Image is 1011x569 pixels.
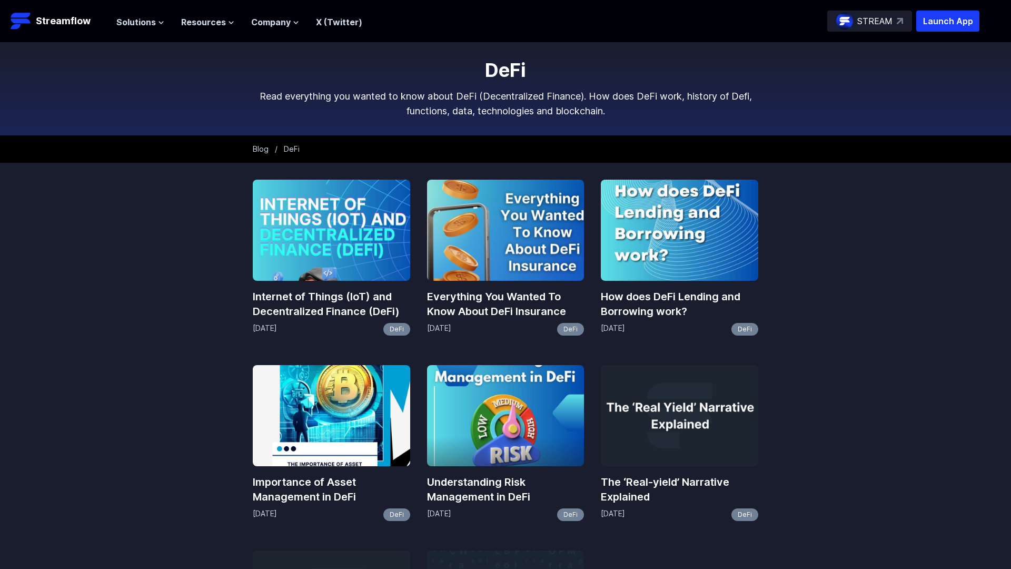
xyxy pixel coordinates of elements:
p: [DATE] [601,323,625,336]
span: DeFi [284,144,300,153]
img: Importance of Asset Management in DeFi [253,365,410,466]
a: Blog [253,144,269,153]
a: Streamflow [11,11,106,32]
a: Understanding Risk Management in DeFi [427,475,584,504]
span: Resources [181,16,226,28]
button: Launch App [916,11,979,32]
p: [DATE] [427,323,451,336]
p: Streamflow [36,14,91,28]
span: Company [251,16,291,28]
a: DeFi [731,508,758,521]
span: Solutions [116,16,156,28]
img: Understanding Risk Management in DeFi [427,365,584,466]
a: Importance of Asset Management in DeFi [253,475,410,504]
img: Everything You Wanted To Know About DeFi Insurance [427,180,584,281]
img: streamflow-logo-circle.png [836,13,853,30]
a: X (Twitter) [316,17,362,27]
a: DeFi [557,323,584,336]
a: Internet of Things (IoT) and Decentralized Finance (DeFi) [253,289,410,319]
a: The ‘Real-yield’ Narrative Explained [601,475,758,504]
a: How does DeFi Lending and Borrowing work? [601,289,758,319]
img: Streamflow Logo [11,11,32,32]
p: STREAM [857,15,893,27]
button: Solutions [116,16,164,28]
p: Read everything you wanted to know about DeFi (Decentralized Finance). How does DeFi work, histor... [253,89,758,119]
a: Everything You Wanted To Know About DeFi Insurance [427,289,584,319]
img: Internet of Things (IoT) and Decentralized Finance (DeFi) [253,180,410,281]
a: DeFi [383,323,410,336]
p: [DATE] [253,323,277,336]
button: Resources [181,16,234,28]
button: Company [251,16,299,28]
a: DeFi [383,508,410,521]
a: DeFi [731,323,758,336]
span: / [275,144,277,153]
p: [DATE] [601,508,625,521]
img: top-right-arrow.svg [897,18,903,24]
p: [DATE] [427,508,451,521]
img: The ‘Real-yield’ Narrative Explained [601,365,758,466]
h1: DeFi [253,60,758,81]
p: [DATE] [253,508,277,521]
a: DeFi [557,508,584,521]
img: How does DeFi Lending and Borrowing work? [601,180,758,281]
a: STREAM [827,11,912,32]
